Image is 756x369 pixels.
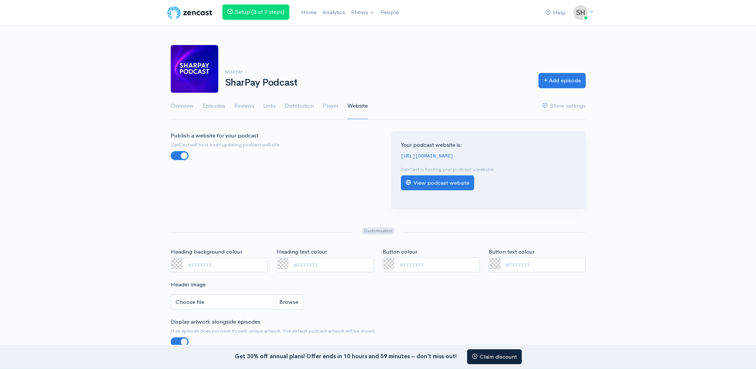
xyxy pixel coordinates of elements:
a: Overview [171,93,194,120]
small: If an episode does not have its own unique artwork. The default podcast artwork will be shown. [171,327,586,335]
input: #FFFFFFF [489,257,586,273]
a: Claim discount [467,349,522,365]
input: #FFFFFFF [383,257,480,273]
a: Setup (3 of 7 steps) [222,4,289,20]
a: Analytics [319,4,348,20]
a: Home [298,4,319,20]
label: Publish a website for your podcast [171,131,258,140]
img: ZenCast Logo [166,5,213,20]
p: Your podcast website is: [401,141,576,149]
label: Display artwork alongside episodes [171,318,260,326]
label: Heading text colour [277,248,327,256]
span: Customisation [362,228,394,235]
strong: Get 30% off annual plans! Offer ends in 10 hours and 59 minutes – don’t miss out! [235,352,457,359]
a: Help [542,5,569,21]
h1: SharPay Podcast [225,77,530,88]
a: Episodes [203,93,225,120]
input: #FFFFFFF [171,257,268,273]
a: People [378,4,402,20]
label: Header image [171,280,206,289]
a: Add episode [538,73,586,88]
input: #FFFFFFF [277,257,374,273]
img: ... [573,5,588,20]
small: ZenCast will host a self updating podcast website. [171,141,374,149]
a: Distribution [285,93,314,120]
a: Links [263,93,276,120]
a: Show settings [542,93,586,120]
code: [URL][DOMAIN_NAME] [401,153,454,159]
a: View podcast website [401,175,474,191]
label: Heading background colour [171,248,242,256]
p: ZenCast is hosting your podcast's website. [401,166,576,173]
label: Button text colour [489,248,534,256]
a: Website [347,93,368,120]
a: Player [323,93,338,120]
label: Button colour [383,248,417,256]
a: Shows [348,4,378,21]
h6: sharpay [225,70,530,74]
a: Reviews [234,93,254,120]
